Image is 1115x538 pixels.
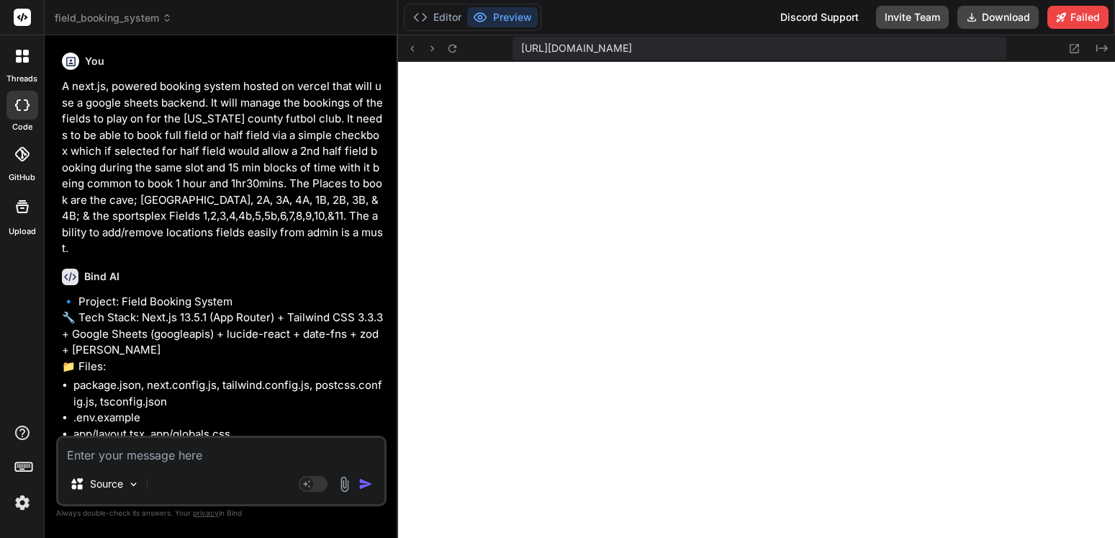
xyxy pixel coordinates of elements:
[521,41,632,55] span: [URL][DOMAIN_NAME]
[398,62,1115,538] iframe: Preview
[876,6,949,29] button: Invite Team
[62,79,384,257] p: A next.js, powered booking system hosted on vercel that will use a google sheets backend. It will...
[12,121,32,133] label: code
[772,6,867,29] div: Discord Support
[358,477,373,491] img: icon
[84,269,119,284] h6: Bind AI
[73,377,384,410] li: package.json, next.config.js, tailwind.config.js, postcss.config.js, tsconfig.json
[467,7,538,27] button: Preview
[193,508,219,517] span: privacy
[55,11,172,25] span: field_booking_system
[1047,6,1109,29] button: Failed
[62,294,384,375] p: 🔹 Project: Field Booking System 🔧 Tech Stack: Next.js 13.5.1 (App Router) + Tailwind CSS 3.3.3 + ...
[127,478,140,490] img: Pick Models
[73,410,384,426] li: .env.example
[73,426,384,443] li: app/layout.tsx, app/globals.css
[6,73,37,85] label: threads
[957,6,1039,29] button: Download
[56,506,387,520] p: Always double-check its answers. Your in Bind
[85,54,104,68] h6: You
[10,490,35,515] img: settings
[9,171,35,184] label: GitHub
[90,477,123,491] p: Source
[407,7,467,27] button: Editor
[336,476,353,493] img: attachment
[9,225,36,238] label: Upload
